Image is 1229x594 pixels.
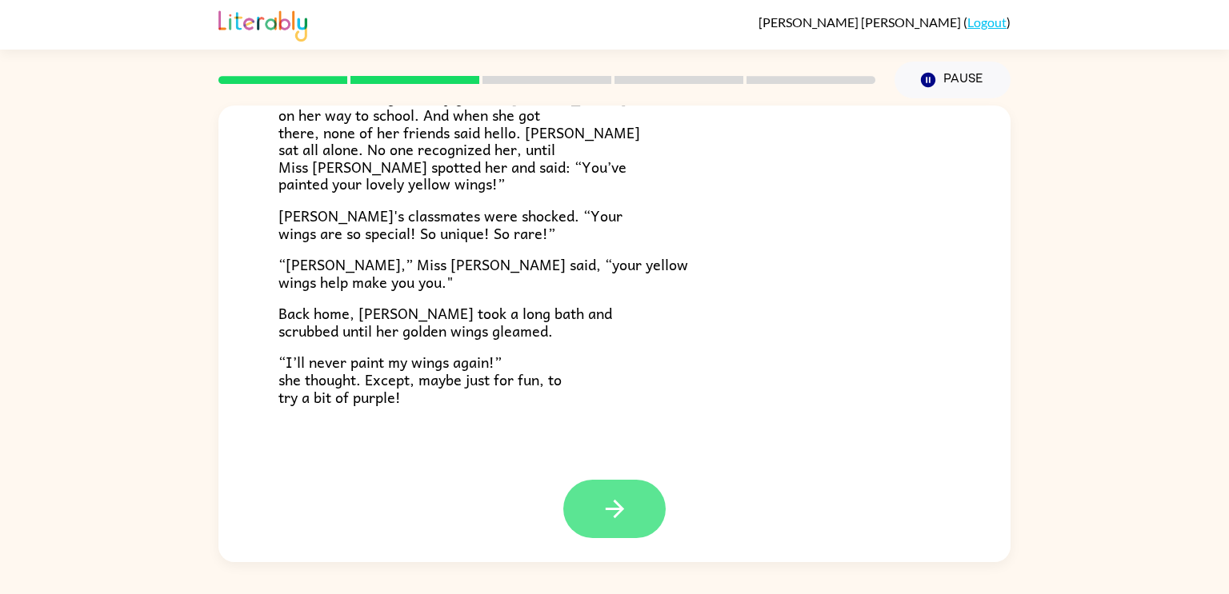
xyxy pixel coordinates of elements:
[278,86,640,195] span: The next morning, nobody greeted [PERSON_NAME] on her way to school. And when she got there, none...
[278,350,562,408] span: “I’ll never paint my wings again!” she thought. Except, maybe just for fun, to try a bit of purple!
[278,204,623,245] span: [PERSON_NAME]'s classmates were shocked. “Your wings are so special! So unique! So rare!”
[759,14,1011,30] div: ( )
[967,14,1007,30] a: Logout
[278,301,612,342] span: Back home, [PERSON_NAME] took a long bath and scrubbed until her golden wings gleamed.
[218,6,307,42] img: Literably
[278,253,688,293] span: “[PERSON_NAME],” Miss [PERSON_NAME] said, “your yellow wings help make you you."
[895,62,1011,98] button: Pause
[759,14,963,30] span: [PERSON_NAME] [PERSON_NAME]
